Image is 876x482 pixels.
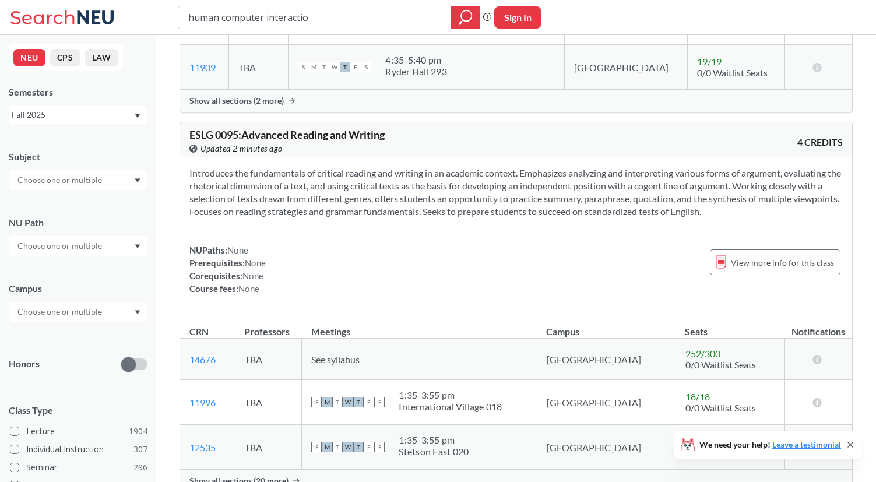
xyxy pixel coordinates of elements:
[238,283,259,294] span: None
[332,442,343,452] span: T
[135,114,140,118] svg: Dropdown arrow
[537,339,676,380] td: [GEOGRAPHIC_DATA]
[133,461,147,474] span: 296
[298,62,308,72] span: S
[189,167,843,218] section: Introduces the fundamentals of critical reading and writing in an academic context. Emphasizes an...
[189,96,284,106] span: Show all sections (2 more)
[9,236,147,256] div: Dropdown arrow
[361,62,371,72] span: S
[385,66,447,78] div: Ryder Hall 293
[9,282,147,295] div: Campus
[697,67,768,78] span: 0/0 Waitlist Seats
[353,397,364,407] span: T
[9,302,147,322] div: Dropdown arrow
[10,424,147,439] label: Lecture
[399,434,469,446] div: 1:35 - 3:55 pm
[50,49,80,66] button: CPS
[10,442,147,457] label: Individual Instruction
[332,397,343,407] span: T
[459,9,473,26] svg: magnifying glass
[311,354,360,365] span: See syllabus
[85,49,118,66] button: LAW
[685,402,756,413] span: 0/0 Waitlist Seats
[699,441,841,449] span: We need your help!
[685,359,756,370] span: 0/0 Waitlist Seats
[451,6,480,29] div: magnifying glass
[537,314,676,339] th: Campus
[697,56,722,67] span: 19 / 19
[9,170,147,190] div: Dropdown arrow
[353,442,364,452] span: T
[129,425,147,438] span: 1904
[189,397,216,408] a: 11996
[364,442,374,452] span: F
[385,54,447,66] div: 4:35 - 5:40 pm
[135,178,140,183] svg: Dropdown arrow
[565,45,688,90] td: [GEOGRAPHIC_DATA]
[189,354,216,365] a: 14676
[12,305,110,319] input: Choose one or multiple
[189,62,216,73] a: 11909
[13,49,45,66] button: NEU
[135,244,140,249] svg: Dropdown arrow
[12,239,110,253] input: Choose one or multiple
[537,380,676,425] td: [GEOGRAPHIC_DATA]
[187,8,443,27] input: Class, professor, course number, "phrase"
[12,173,110,187] input: Choose one or multiple
[235,314,302,339] th: Professors
[189,442,216,453] a: 12535
[189,244,266,295] div: NUPaths: Prerequisites: Corequisites: Course fees:
[322,442,332,452] span: M
[350,62,361,72] span: F
[245,258,266,268] span: None
[189,325,209,338] div: CRN
[340,62,350,72] span: T
[9,404,147,417] span: Class Type
[180,90,852,112] div: Show all sections (2 more)
[329,62,340,72] span: W
[235,425,302,470] td: TBA
[772,439,841,449] a: Leave a testimonial
[12,108,133,121] div: Fall 2025
[235,380,302,425] td: TBA
[322,397,332,407] span: M
[133,443,147,456] span: 307
[9,150,147,163] div: Subject
[311,442,322,452] span: S
[311,397,322,407] span: S
[797,136,843,149] span: 4 CREDITS
[537,425,676,470] td: [GEOGRAPHIC_DATA]
[685,348,720,359] span: 252 / 300
[200,142,283,155] span: Updated 2 minutes ago
[399,389,502,401] div: 1:35 - 3:55 pm
[399,401,502,413] div: International Village 018
[135,310,140,315] svg: Dropdown arrow
[364,397,374,407] span: F
[302,314,537,339] th: Meetings
[227,245,248,255] span: None
[685,391,710,402] span: 18 / 18
[235,339,302,380] td: TBA
[374,442,385,452] span: S
[10,460,147,475] label: Seminar
[308,62,319,72] span: M
[374,397,385,407] span: S
[229,45,289,90] td: TBA
[494,6,541,29] button: Sign In
[343,397,353,407] span: W
[785,314,852,339] th: Notifications
[9,105,147,124] div: Fall 2025Dropdown arrow
[9,86,147,98] div: Semesters
[189,128,385,141] span: ESLG 0095 : Advanced Reading and Writing
[343,442,353,452] span: W
[676,314,785,339] th: Seats
[399,446,469,458] div: Stetson East 020
[9,357,40,371] p: Honors
[731,255,834,270] span: View more info for this class
[9,216,147,229] div: NU Path
[242,270,263,281] span: None
[319,62,329,72] span: T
